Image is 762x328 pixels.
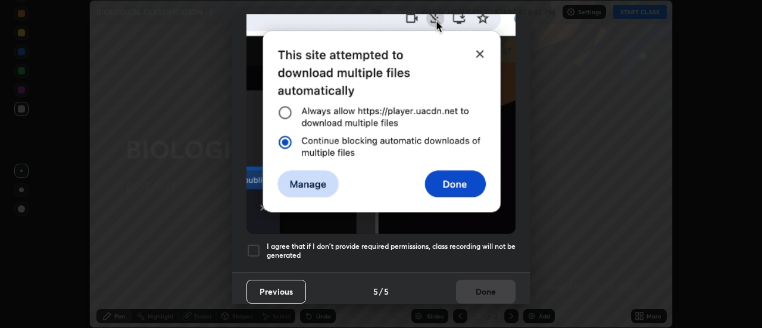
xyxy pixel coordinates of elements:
[246,280,306,304] button: Previous
[379,285,383,298] h4: /
[267,242,516,260] h5: I agree that if I don't provide required permissions, class recording will not be generated
[373,285,378,298] h4: 5
[384,285,389,298] h4: 5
